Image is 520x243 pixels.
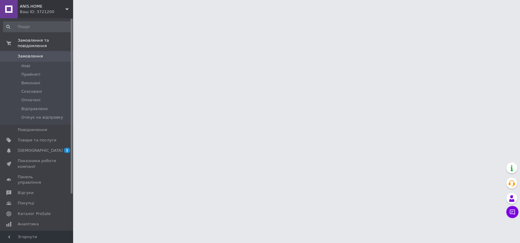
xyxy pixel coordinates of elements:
input: Пошук [3,21,72,32]
span: Каталог ProSale [18,211,51,217]
span: Показники роботи компанії [18,158,56,169]
button: Чат з покупцем [506,206,518,218]
span: ANIS.HOME [20,4,65,9]
span: Замовлення [18,54,43,59]
span: Товари та послуги [18,137,56,143]
span: [DEMOGRAPHIC_DATA] [18,148,63,153]
span: Прийняті [21,72,40,77]
span: Панель управління [18,174,56,185]
span: Оплачені [21,97,41,103]
span: Відгуки [18,190,34,196]
span: Виконані [21,80,40,86]
div: Ваш ID: 3721200 [20,9,73,15]
span: 1 [64,148,70,153]
span: Аналітика [18,221,39,227]
span: Відправлено [21,106,48,112]
span: Замовлення та повідомлення [18,38,73,49]
span: Скасовані [21,89,42,94]
span: Повідомлення [18,127,47,133]
span: Нові [21,63,30,69]
span: Покупці [18,200,34,206]
span: Очікує на відправку [21,115,63,120]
